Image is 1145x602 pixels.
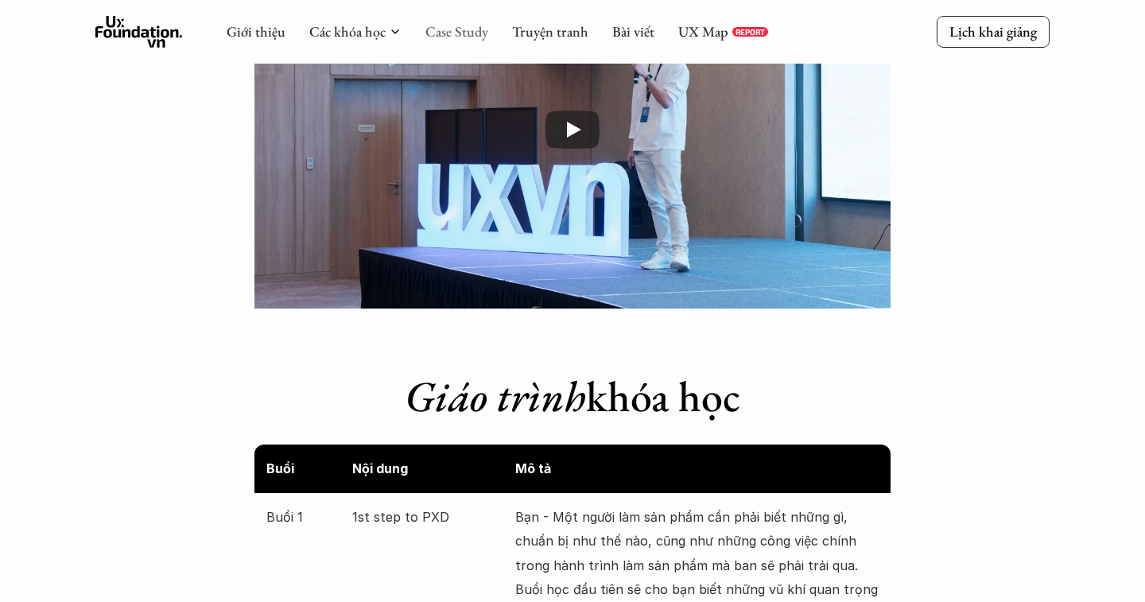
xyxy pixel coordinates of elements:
a: REPORT [732,27,768,37]
a: Các khóa học [309,22,386,41]
strong: Nội dung [352,460,408,476]
button: Play [545,111,600,149]
p: Buổi 1 [266,505,344,529]
a: Case Study [425,22,488,41]
a: Giới thiệu [227,22,285,41]
p: REPORT [736,27,765,37]
a: Lịch khai giảng [937,16,1050,47]
h1: khóa học [254,371,891,422]
strong: Mô tả [515,460,551,476]
p: 1st step to PXD [352,505,508,529]
a: Bài viết [612,22,654,41]
a: UX Map [678,22,728,41]
a: Truyện tranh [512,22,588,41]
p: Lịch khai giảng [949,22,1037,41]
strong: Buổi [266,460,294,476]
em: Giáo trình [405,368,586,424]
